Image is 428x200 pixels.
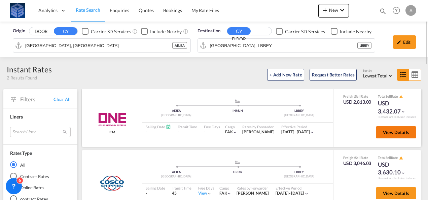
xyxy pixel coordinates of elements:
button: View Details [376,187,416,199]
span: Enquiries [110,7,129,13]
span: Filters [20,96,53,103]
div: Rates Type [10,150,32,157]
span: Origin [13,28,25,34]
div: Cargo [225,124,238,129]
div: icon-magnify [379,7,387,18]
md-icon: icon-chevron-down [401,109,405,114]
md-icon: assets/icons/custom/ship-fill.svg [234,161,242,164]
span: Sell [386,156,391,160]
md-icon: icon-plus 400-fg [321,6,329,14]
md-input-container: Beirut, LBBEY [198,39,375,52]
md-radio-button: Online Rates [10,184,71,191]
span: Sell [355,156,361,160]
span: Help [391,5,402,16]
img: fff785d0086311efa2d3e168b14c2f64.png [10,3,25,18]
div: AEJEA [146,109,207,113]
img: COSCO [99,175,124,192]
div: USD 3,046.03 [343,160,371,167]
button: icon-alert [398,94,403,99]
div: [GEOGRAPHIC_DATA] [269,174,330,179]
button: CY [227,27,251,35]
div: A [405,5,416,16]
md-icon: icon-chevron-down [310,130,315,135]
span: Sell [355,94,361,98]
button: DOOR [29,28,53,35]
md-icon: icon-format-list-bulleted [397,69,409,80]
div: Sailing Date [146,186,165,191]
div: Free Days [204,124,220,129]
span: Rate Search [76,7,100,13]
span: View Details [383,130,409,135]
span: [PERSON_NAME] [237,191,269,196]
div: Carrier SD Services [91,28,131,35]
md-icon: icon-alert [399,156,403,160]
md-icon: Schedules Available [166,124,171,129]
md-checkbox: Checkbox No Ink [331,28,371,35]
span: 2 Results Found [7,75,37,81]
div: Remark and Inclusion included [373,176,421,180]
input: Search by Port [210,40,357,51]
div: - [204,129,205,135]
md-icon: icon-pencil [397,40,401,44]
button: icon-plus 400-fgNewicon-chevron-down [318,4,349,18]
span: View Details [383,191,409,196]
span: Destination [198,28,220,34]
div: USD 3,630.10 [378,161,412,177]
div: 01 Sep 2025 - 30 Sep 2025 [281,129,310,135]
md-icon: icon-chevron-down [227,191,231,196]
div: [GEOGRAPHIC_DATA] [146,113,207,118]
span: FAK [219,191,227,196]
div: 45 [172,191,191,196]
md-icon: icon-magnify [379,7,387,15]
div: Include Nearby [340,28,371,35]
div: Free Days [198,186,214,191]
div: Sailing Date [146,124,171,129]
span: Analytics [38,7,58,14]
div: Total Rate [378,94,412,99]
div: Freight Rate [343,155,371,160]
button: View Details [376,126,416,138]
md-icon: icon-chevron-down [207,191,212,196]
div: Instant Rates [7,64,52,75]
div: Include Nearby [150,28,182,35]
button: Request Better Rates [310,69,357,81]
span: Quotes [139,7,153,13]
div: - [146,191,165,196]
button: CY [54,27,77,35]
div: 01 Sep 2025 - 30 Sep 2025 [276,191,304,196]
div: - [178,129,197,135]
md-select: Select: Lowest Total [363,71,394,79]
span: Clear All [53,96,71,102]
div: INMUN [207,109,268,113]
div: [GEOGRAPHIC_DATA] [146,174,207,179]
md-icon: icon-chevron-down [233,130,237,135]
img: ONE [91,111,133,128]
span: Liners [10,114,23,120]
span: Lowest Total [363,73,388,78]
div: Transit Time [172,186,191,191]
div: Total Rate [378,155,412,161]
div: Cargo [219,186,232,191]
div: Rates by Forwarder [237,186,269,191]
div: icon-pencilEdit [393,35,416,49]
md-radio-button: Contract Rates [10,173,71,179]
button: icon-alert [398,155,403,160]
md-icon: icon-alert [399,95,403,99]
div: AEJEA [172,42,187,49]
md-input-container: Jebel Ali, AEJEA [13,39,190,52]
md-radio-button: All [10,161,71,168]
span: IOM [109,130,115,134]
md-checkbox: Checkbox No Ink [141,28,182,35]
div: Freight Rate [343,94,371,99]
div: Viewicon-chevron-down [198,191,212,196]
div: Effective Period [281,124,315,129]
span: [PERSON_NAME] [242,129,275,134]
input: Search by Port [25,40,172,51]
div: [GEOGRAPHIC_DATA] [269,113,330,118]
div: - [146,129,171,135]
span: [DATE] - [DATE] [276,191,304,196]
div: AEJEA [146,170,207,174]
md-icon: icon-chevron-down [401,171,405,175]
div: Sort by [363,69,394,73]
div: LBBEY [269,109,330,113]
